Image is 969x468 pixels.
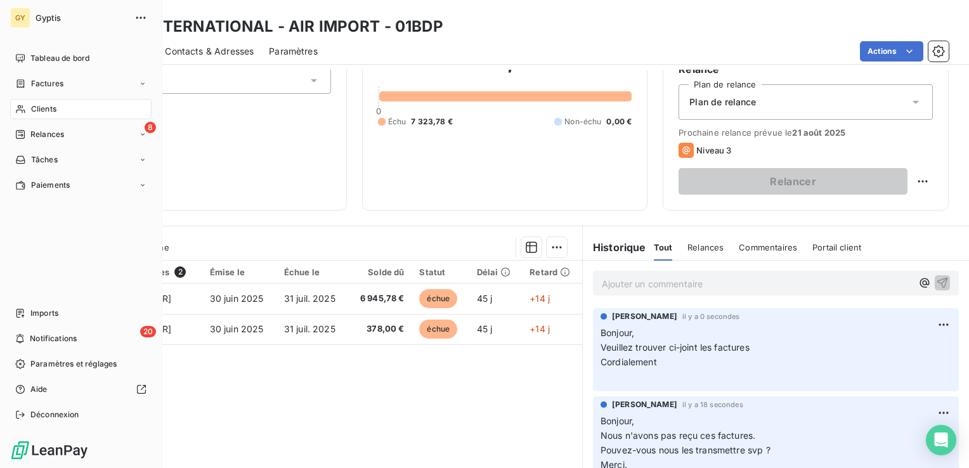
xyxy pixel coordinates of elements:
span: Gyptis [36,13,127,23]
a: Paiements [10,175,152,195]
span: +14 j [530,323,550,334]
a: Paramètres et réglages [10,354,152,374]
div: Émise le [210,267,269,277]
span: Paiements [31,179,70,191]
span: Relances [687,242,724,252]
span: Tâches [31,154,58,166]
span: 2 [174,266,186,278]
span: 20 [140,326,156,337]
span: Factures [31,78,63,89]
span: Relances [30,129,64,140]
a: Factures [10,74,152,94]
span: il y a 0 secondes [682,313,740,320]
span: Paramètres [269,45,318,58]
span: 21 août 2025 [792,127,845,138]
span: Notifications [30,333,77,344]
span: Tableau de bord [30,53,89,64]
span: Clients [31,103,56,115]
span: [PERSON_NAME] [612,399,677,410]
div: Échue le [284,267,341,277]
span: 6 945,78 € [356,292,405,305]
span: 30 juin 2025 [210,323,264,334]
span: 45 j [477,323,493,334]
span: Niveau 3 [696,145,731,155]
span: 378,00 € [356,323,405,335]
div: Statut [419,267,461,277]
a: 8Relances [10,124,152,145]
span: Nous n'avons pas reçu ces factures. [601,430,755,441]
img: Logo LeanPay [10,440,89,460]
span: Cordialement [601,356,657,367]
span: 8 [145,122,156,133]
div: Open Intercom Messenger [926,425,956,455]
div: Solde dû [356,267,405,277]
span: +14 j [530,293,550,304]
div: Retard [530,267,575,277]
span: Plan de relance [689,96,756,108]
span: Non-échu [564,116,601,127]
span: il y a 18 secondes [682,401,743,408]
div: Délai [477,267,515,277]
button: Relancer [679,168,907,195]
div: GY [10,8,30,28]
span: Veuillez trouver ci-joint les factures [601,342,750,353]
a: Imports [10,303,152,323]
span: Tout [654,242,673,252]
a: Tâches [10,150,152,170]
span: Déconnexion [30,409,79,420]
a: Aide [10,379,152,400]
span: échue [419,289,457,308]
span: échue [419,320,457,339]
span: Aide [30,384,48,395]
h6: Historique [583,240,646,255]
span: 30 juin 2025 [210,293,264,304]
span: Imports [30,308,58,319]
h3: BDP INTERNATIONAL - AIR IMPORT - 01BDP [112,15,443,38]
span: 31 juil. 2025 [284,293,335,304]
span: 31 juil. 2025 [284,323,335,334]
button: Actions [860,41,923,62]
span: Commentaires [739,242,797,252]
a: Clients [10,99,152,119]
span: 45 j [477,293,493,304]
span: Portail client [812,242,861,252]
span: 0,00 € [606,116,632,127]
span: 7 323,78 € [411,116,453,127]
span: 0 [376,106,381,116]
span: Bonjour, [601,415,634,426]
span: Pouvez-vous nous les transmettre svp ? [601,445,771,455]
a: Tableau de bord [10,48,152,68]
span: Échu [388,116,406,127]
span: Contacts & Adresses [165,45,254,58]
span: Bonjour, [601,327,634,338]
span: Paramètres et réglages [30,358,117,370]
span: [PERSON_NAME] [612,311,677,322]
span: Prochaine relance prévue le [679,127,933,138]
